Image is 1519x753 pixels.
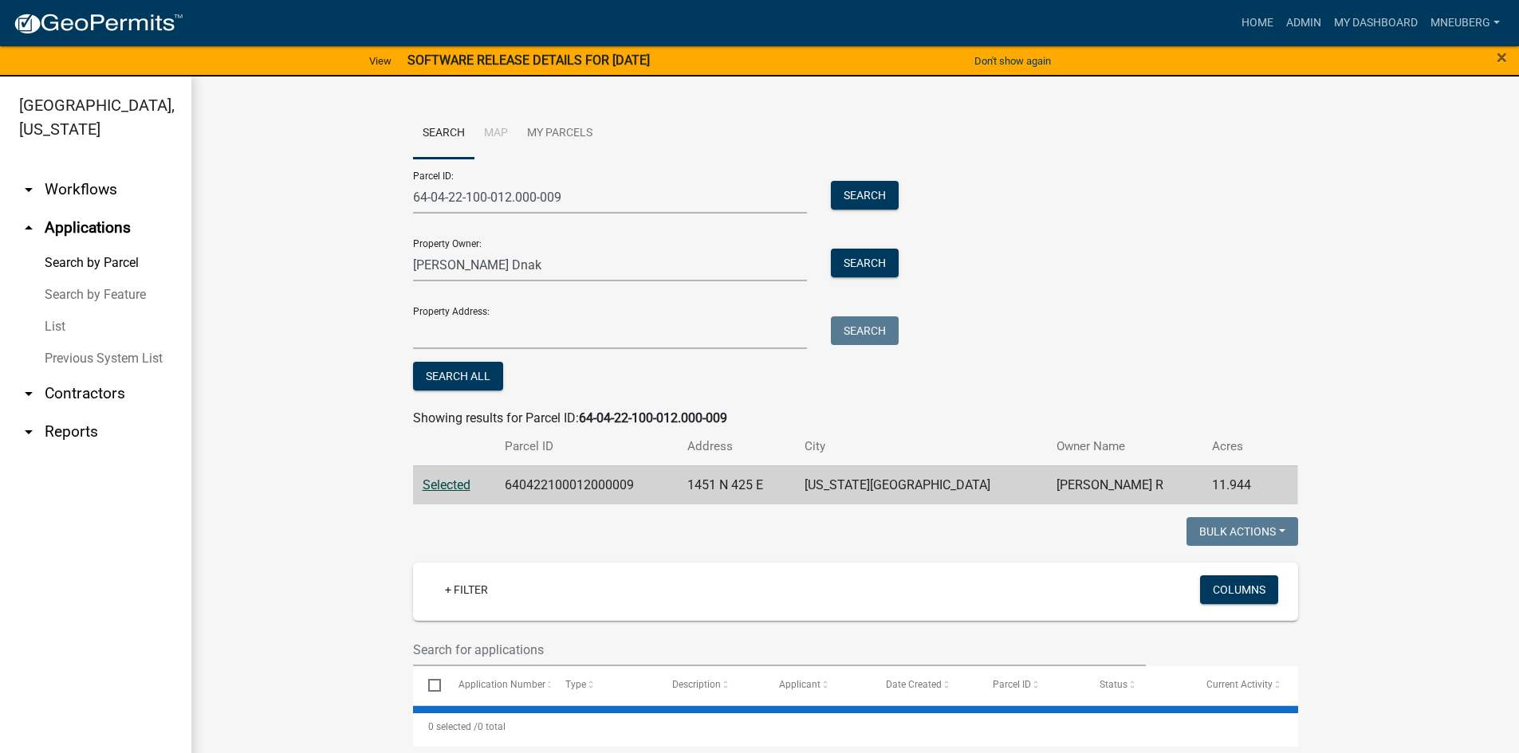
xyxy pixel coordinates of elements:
[19,180,38,199] i: arrow_drop_down
[795,428,1048,465] th: City
[672,679,721,690] span: Description
[1084,666,1191,704] datatable-header-cell: Status
[1191,666,1298,704] datatable-header-cell: Current Activity
[1280,8,1328,38] a: Admin
[432,575,501,604] a: + Filter
[1047,465,1202,504] td: [PERSON_NAME] R
[1100,679,1127,690] span: Status
[517,108,602,159] a: My Parcels
[993,679,1031,690] span: Parcel ID
[458,679,545,690] span: Application Number
[657,666,764,704] datatable-header-cell: Description
[1202,465,1274,504] td: 11.944
[428,721,478,732] span: 0 selected /
[1206,679,1273,690] span: Current Activity
[678,428,795,465] th: Address
[423,477,470,492] a: Selected
[19,384,38,403] i: arrow_drop_down
[443,666,550,704] datatable-header-cell: Application Number
[413,633,1147,666] input: Search for applications
[19,422,38,441] i: arrow_drop_down
[495,465,678,504] td: 640422100012000009
[831,316,899,345] button: Search
[831,181,899,210] button: Search
[886,679,942,690] span: Date Created
[678,465,795,504] td: 1451 N 425 E
[1202,428,1274,465] th: Acres
[19,218,38,237] i: arrow_drop_up
[779,679,820,690] span: Applicant
[1047,428,1202,465] th: Owner Name
[764,666,871,704] datatable-header-cell: Applicant
[978,666,1084,704] datatable-header-cell: Parcel ID
[413,362,503,390] button: Search All
[1235,8,1280,38] a: Home
[363,48,398,74] a: View
[413,707,1298,747] div: 0 total
[831,249,899,277] button: Search
[413,666,443,704] datatable-header-cell: Select
[1186,517,1298,546] button: Bulk Actions
[795,465,1048,504] td: [US_STATE][GEOGRAPHIC_DATA]
[1200,575,1278,604] button: Columns
[1497,46,1507,69] span: ×
[871,666,978,704] datatable-header-cell: Date Created
[1328,8,1424,38] a: My Dashboard
[1424,8,1506,38] a: MNeuberg
[565,679,586,690] span: Type
[413,409,1298,428] div: Showing results for Parcel ID:
[579,410,727,426] strong: 64-04-22-100-012.000-009
[413,108,474,159] a: Search
[968,48,1057,74] button: Don't show again
[550,666,657,704] datatable-header-cell: Type
[1497,48,1507,67] button: Close
[407,53,650,68] strong: SOFTWARE RELEASE DETAILS FOR [DATE]
[495,428,678,465] th: Parcel ID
